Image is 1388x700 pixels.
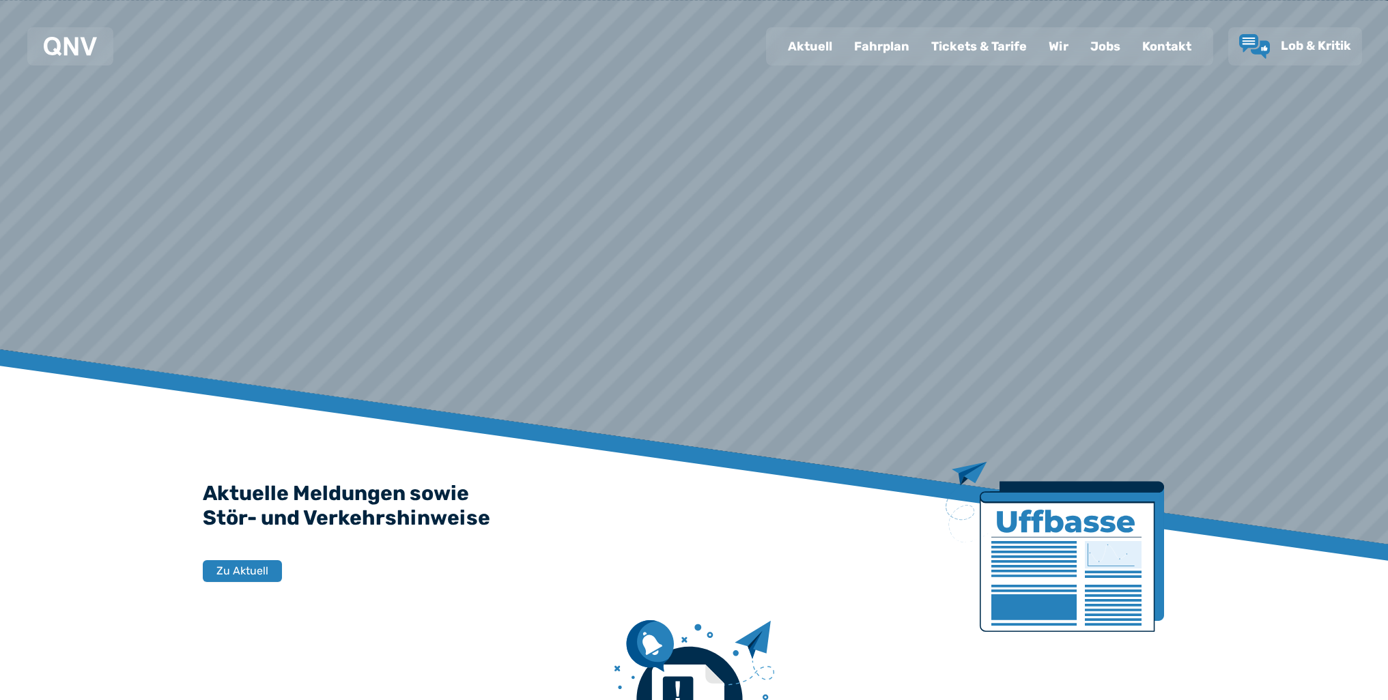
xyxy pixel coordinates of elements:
[920,29,1038,64] a: Tickets & Tarife
[1281,38,1351,53] span: Lob & Kritik
[44,33,97,60] a: QNV Logo
[843,29,920,64] a: Fahrplan
[1239,34,1351,59] a: Lob & Kritik
[1131,29,1202,64] a: Kontakt
[1079,29,1131,64] a: Jobs
[777,29,843,64] a: Aktuell
[1038,29,1079,64] a: Wir
[203,560,282,582] button: Zu Aktuell
[946,462,1164,632] img: Zeitung mit Titel Uffbase
[44,37,97,56] img: QNV Logo
[203,481,1186,530] h2: Aktuelle Meldungen sowie Stör- und Verkehrshinweise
